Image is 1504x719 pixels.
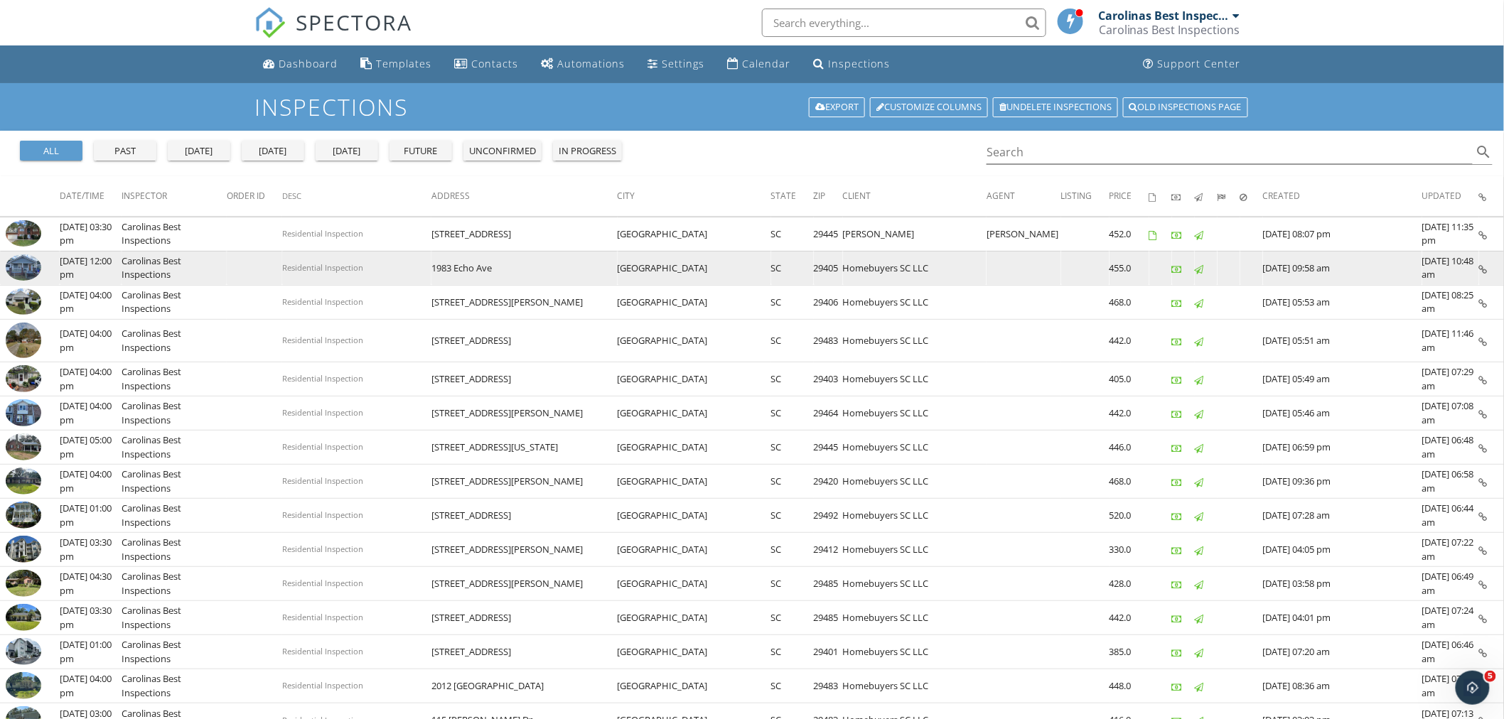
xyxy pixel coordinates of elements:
[771,285,814,319] td: SC
[1422,251,1479,285] td: [DATE] 10:48 am
[771,251,814,285] td: SC
[60,396,122,431] td: [DATE] 04:00 pm
[254,19,412,49] a: SPECTORA
[60,217,122,251] td: [DATE] 03:30 pm
[448,51,524,77] a: Contacts
[771,499,814,533] td: SC
[296,7,412,37] span: SPECTORA
[742,57,790,70] div: Calendar
[843,319,987,362] td: Homebuyers SC LLC
[282,646,363,656] span: Residential Inspection
[814,669,843,703] td: 29483
[843,217,987,251] td: [PERSON_NAME]
[987,190,1015,202] span: Agent
[618,465,771,499] td: [GEOGRAPHIC_DATA]
[1110,499,1149,533] td: 520.0
[1110,635,1149,669] td: 385.0
[814,190,826,202] span: Zip
[431,601,618,635] td: [STREET_ADDRESS]
[771,465,814,499] td: SC
[1263,362,1422,396] td: [DATE] 05:49 am
[122,669,227,703] td: Carolinas Best Inspections
[814,217,843,251] td: 29445
[814,319,843,362] td: 29483
[843,601,987,635] td: Homebuyers SC LLC
[618,285,771,319] td: [GEOGRAPHIC_DATA]
[843,396,987,431] td: Homebuyers SC LLC
[1098,9,1230,23] div: Carolinas Best Inspections
[618,601,771,635] td: [GEOGRAPHIC_DATA]
[173,144,225,158] div: [DATE]
[771,176,814,216] th: State: Not sorted.
[431,431,618,465] td: [STREET_ADDRESS][US_STATE]
[618,669,771,703] td: [GEOGRAPHIC_DATA]
[1422,362,1479,396] td: [DATE] 07:29 am
[1263,319,1422,362] td: [DATE] 05:51 am
[843,362,987,396] td: Homebuyers SC LLC
[60,362,122,396] td: [DATE] 04:00 pm
[618,499,771,533] td: [GEOGRAPHIC_DATA]
[1110,533,1149,567] td: 330.0
[762,9,1046,37] input: Search everything...
[1110,190,1132,202] span: Price
[1061,176,1110,216] th: Listing: Not sorted.
[282,509,363,520] span: Residential Inspection
[60,319,122,362] td: [DATE] 04:00 pm
[987,176,1061,216] th: Agent: Not sorted.
[721,51,796,77] a: Calendar
[431,533,618,567] td: [STREET_ADDRESS][PERSON_NAME]
[1099,23,1240,37] div: Carolinas Best Inspections
[843,465,987,499] td: Homebuyers SC LLC
[1110,217,1149,251] td: 452.0
[122,635,227,669] td: Carolinas Best Inspections
[809,97,865,117] a: Export
[1422,465,1479,499] td: [DATE] 06:58 am
[6,433,41,460] img: 9466319%2Fcover_photos%2FL2bGkMybqJyCfR3UrRTI%2Fsmall.jpg
[1263,190,1301,202] span: Created
[6,570,41,597] img: 9388798%2Freports%2Fb4396b35-de3c-4c0b-a88c-223fdf556978%2Fcover_photos%2FHvFDjYe4Y7jcNjH8vtxG%2F...
[771,217,814,251] td: SC
[26,144,77,158] div: all
[1422,567,1479,601] td: [DATE] 06:49 am
[122,190,167,202] span: Inspector
[814,431,843,465] td: 29445
[431,567,618,601] td: [STREET_ADDRESS][PERSON_NAME]
[843,635,987,669] td: Homebuyers SC LLC
[814,176,843,216] th: Zip: Not sorted.
[1172,176,1195,216] th: Paid: Not sorted.
[122,499,227,533] td: Carolinas Best Inspections
[618,431,771,465] td: [GEOGRAPHIC_DATA]
[431,396,618,431] td: [STREET_ADDRESS][PERSON_NAME]
[843,285,987,319] td: Homebuyers SC LLC
[1263,533,1422,567] td: [DATE] 04:05 pm
[60,601,122,635] td: [DATE] 03:30 pm
[1263,499,1422,533] td: [DATE] 07:28 am
[6,399,41,426] img: 9501352%2Freports%2Febe832d0-6977-4364-8939-2cb81ed285d0%2Fcover_photos%2Fmyw7UIWSzHPTkYnQzUDs%2F...
[843,190,871,202] span: Client
[1263,431,1422,465] td: [DATE] 06:59 pm
[431,176,618,216] th: Address: Not sorted.
[814,251,843,285] td: 29405
[1158,57,1241,70] div: Support Center
[1061,190,1092,202] span: Listing
[814,533,843,567] td: 29412
[122,567,227,601] td: Carolinas Best Inspections
[431,285,618,319] td: [STREET_ADDRESS][PERSON_NAME]
[6,220,41,247] img: 9535277%2Fcover_photos%2FygGR3tqdwB7kr4HUpF3W%2Fsmall.jpg
[227,190,265,202] span: Order ID
[557,57,625,70] div: Automations
[1149,176,1172,216] th: Agreements signed: Not sorted.
[1263,669,1422,703] td: [DATE] 08:36 am
[1110,285,1149,319] td: 468.0
[282,373,363,384] span: Residential Inspection
[122,319,227,362] td: Carolinas Best Inspections
[1263,635,1422,669] td: [DATE] 07:20 am
[122,533,227,567] td: Carolinas Best Inspections
[6,502,41,529] img: 9378979%2Fcover_photos%2F9MyB6FU5EvDzYrnl4auv%2Fsmall.jpg
[431,465,618,499] td: [STREET_ADDRESS][PERSON_NAME]
[1263,567,1422,601] td: [DATE] 03:58 pm
[60,635,122,669] td: [DATE] 01:00 pm
[122,601,227,635] td: Carolinas Best Inspections
[1422,217,1479,251] td: [DATE] 11:35 pm
[1422,176,1479,216] th: Updated: Not sorted.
